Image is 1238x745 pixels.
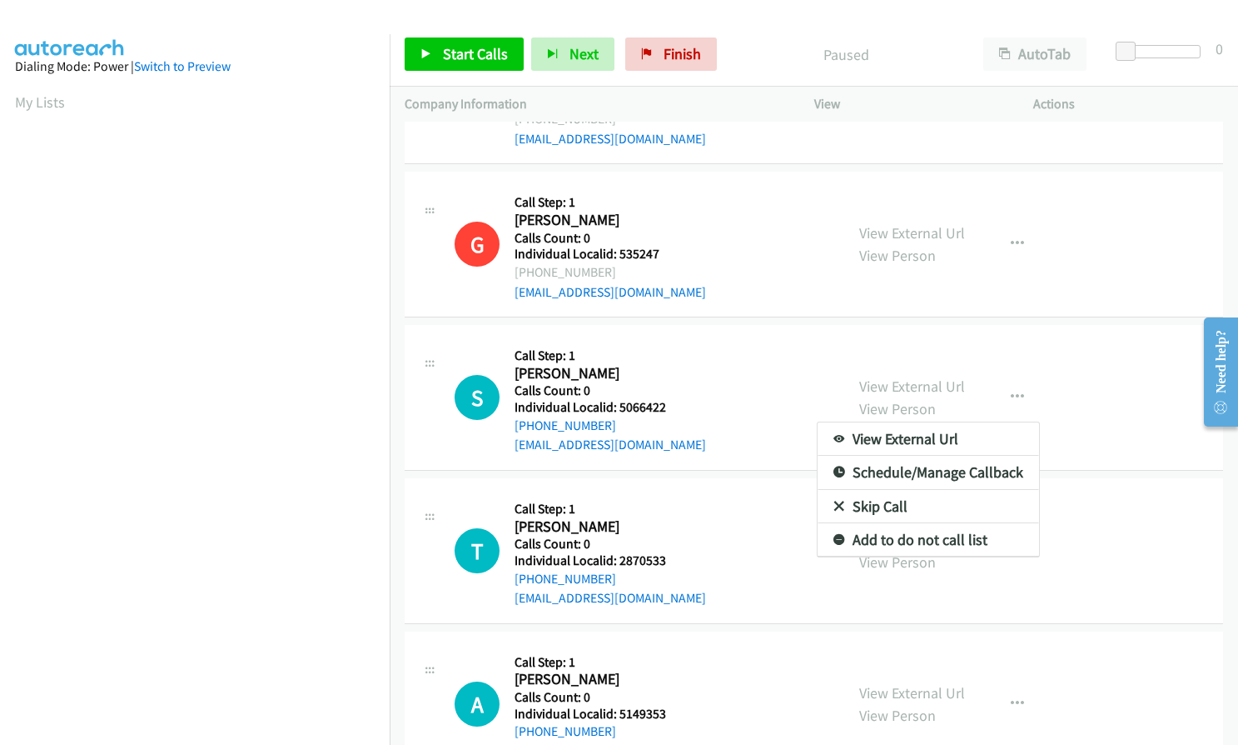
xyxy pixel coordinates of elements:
iframe: Resource Center [1190,306,1238,438]
a: Skip Call [818,490,1039,523]
a: View External Url [818,422,1039,456]
h1: A [455,682,500,727]
a: Add to do not call list [818,523,1039,557]
a: Schedule/Manage Callback [818,456,1039,489]
div: The call is yet to be attempted [455,682,500,727]
h1: T [455,528,500,573]
a: My Lists [15,92,65,112]
div: Dialing Mode: Power | [15,57,375,77]
a: Switch to Preview [134,58,231,74]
